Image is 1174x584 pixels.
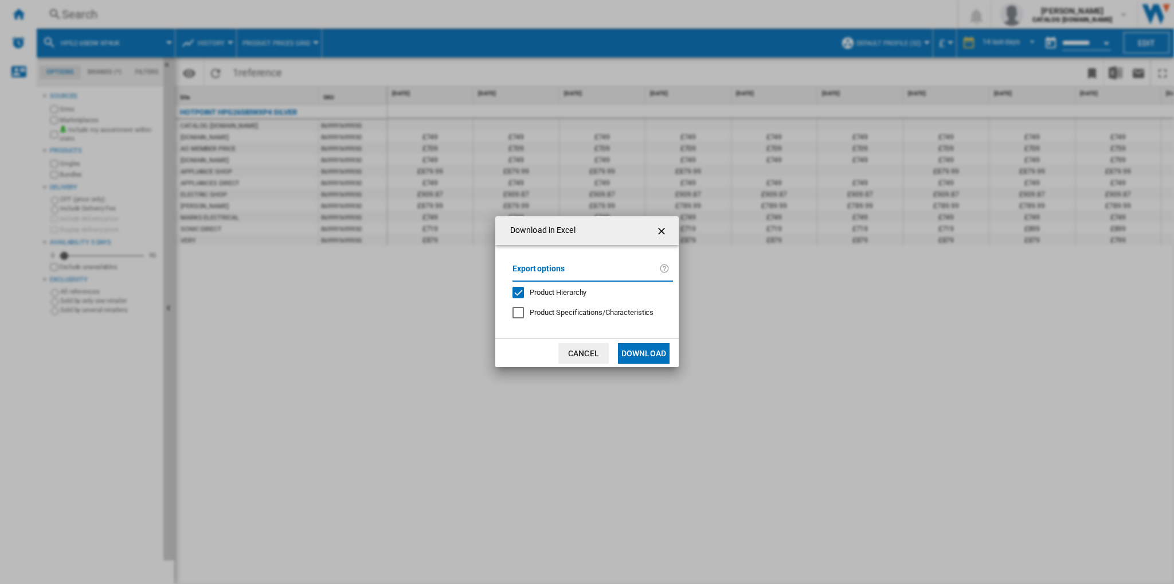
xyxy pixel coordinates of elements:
ng-md-icon: getI18NText('BUTTONS.CLOSE_DIALOG') [656,224,670,238]
span: Product Specifications/Characteristics [530,308,653,317]
div: Only applies to Category View [530,307,653,318]
label: Export options [512,262,659,283]
h4: Download in Excel [504,225,576,236]
span: Product Hierarchy [530,288,586,297]
button: Download [618,343,670,364]
button: getI18NText('BUTTONS.CLOSE_DIALOG') [651,219,674,242]
md-checkbox: Product Hierarchy [512,287,664,298]
button: Cancel [558,343,609,364]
